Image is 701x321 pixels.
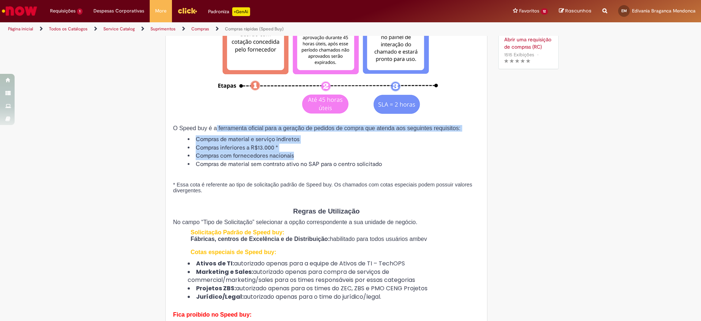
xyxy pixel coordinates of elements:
span: Cotas especiais de Speed buy: [191,249,276,255]
li: Compras de material e serviço indiretos [188,135,480,144]
p: +GenAi [232,7,250,16]
a: Compras rápidas (Speed Buy) [225,26,284,32]
a: Rascunhos [559,8,591,15]
span: No campo “Tipo de Solicitação” selecionar a opção correspondente a sua unidade de negócio. [173,219,417,225]
a: Suprimentos [150,26,176,32]
span: • [536,50,540,60]
a: Service Catalog [103,26,135,32]
a: Compras [191,26,209,32]
span: Fábricas, centros de Excelência e de Distribuição: [191,236,330,242]
span: habilitado para todos usuários ambev [330,236,427,242]
span: O Speed buy é a ferramenta oficial para a geração de pedidos de compra que atenda aos seguintes r... [173,125,460,131]
a: Abrir uma requisição de compras (RC) [504,36,553,50]
span: Despesas Corporativas [93,7,144,15]
strong: Projetos ZBS: [196,284,236,292]
strong: Ativos [196,259,216,268]
ul: Trilhas de página [5,22,462,36]
span: autorizado apenas para a equipe de Ativos de TI – TechOPS [216,259,405,268]
span: autorizado apenas para compra de serviços de commercial/marketing/sales para os times responsávei... [188,268,415,284]
span: * Essa cota é referente ao tipo de solicitação padrão de Speed buy. Os chamados com cotas especia... [173,182,472,193]
strong: Marketing e Sales: [196,268,253,276]
a: Todos os Catálogos [49,26,88,32]
li: Compras inferiores a R$13.000 * [188,144,480,152]
span: 12 [541,8,548,15]
a: Página inicial [8,26,33,32]
span: Edivania Braganca Mendonca [632,8,696,14]
span: EM [621,8,627,13]
span: Requisições [50,7,76,15]
span: 1515 Exibições [504,52,534,58]
span: Favoritos [519,7,539,15]
li: Compras com fornecedores nacionais [188,152,480,160]
img: ServiceNow [1,4,38,18]
li: Compras de material sem contrato ativo no SAP para o centro solicitado [188,160,480,169]
span: Regras de Utilização [293,207,360,215]
span: Fica proibido no Speed buy: [173,311,252,318]
div: Padroniza [208,7,250,16]
span: More [155,7,166,15]
span: autorizado apenas para os times do ZEC, ZBS e PMO CENG Projetos [236,284,428,292]
span: 1 [77,8,83,15]
img: click_logo_yellow_360x200.png [177,5,197,16]
strong: de TI: [218,259,234,268]
span: Solicitação Padrão de Speed buy: [191,229,284,235]
span: Rascunhos [565,7,591,14]
strong: Jurídico/Legal: [196,292,244,301]
span: autorizado apenas para o time do jurídico/legal. [244,292,381,301]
